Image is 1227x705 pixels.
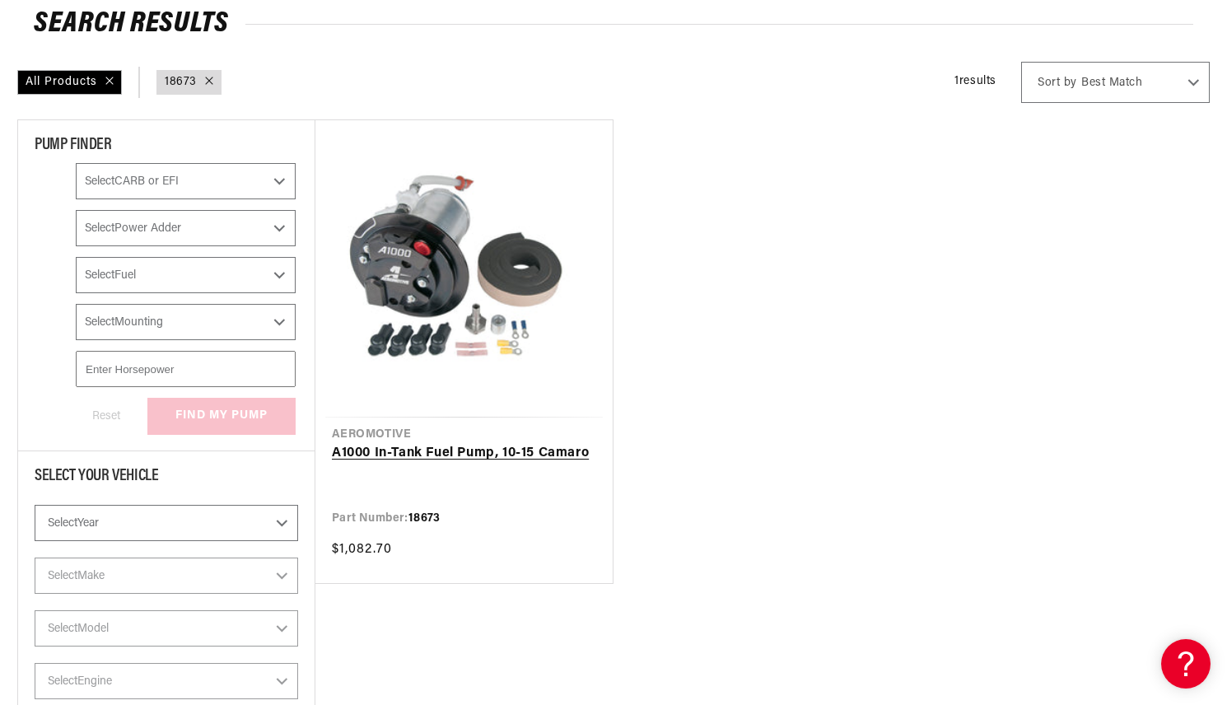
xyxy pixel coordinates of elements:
span: 1 results [954,75,996,87]
div: All Products [17,70,122,95]
span: Sort by [1038,75,1077,91]
select: CARB or EFI [76,163,296,199]
select: Mounting [76,304,296,340]
select: Fuel [76,257,296,293]
select: Make [35,558,298,594]
a: 18673 [165,73,197,91]
select: Year [35,505,298,541]
span: PUMP FINDER [35,137,112,153]
select: Engine [35,663,298,699]
h2: Search Results [34,12,1193,38]
div: Select Your Vehicle [35,468,298,488]
input: Enter Horsepower [76,351,296,387]
select: Model [35,610,298,647]
select: Sort by [1021,62,1210,103]
select: Power Adder [76,210,296,246]
a: A1000 In-Tank Fuel Pump, 10-15 Camaro [332,443,596,465]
